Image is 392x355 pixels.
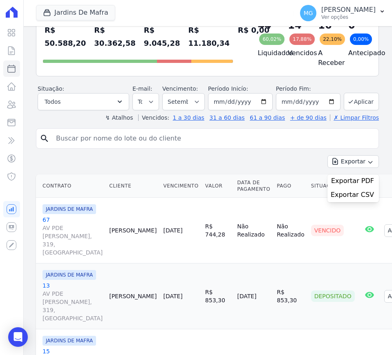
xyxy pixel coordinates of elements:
h4: A Receber [318,48,335,68]
span: AV PDE [PERSON_NAME], 319, [GEOGRAPHIC_DATA] [43,224,103,257]
a: 67AV PDE [PERSON_NAME], 319, [GEOGRAPHIC_DATA] [43,216,103,257]
td: [PERSON_NAME] [106,198,160,263]
a: 61 a 90 dias [250,114,285,121]
span: JARDINS DE MAFRA [43,270,96,280]
h4: Vencidos [288,48,305,58]
span: JARDINS DE MAFRA [43,336,96,346]
td: Não Realizado [273,198,307,263]
label: Vencimento: [162,85,198,92]
div: R$ 11.180,34 [188,24,230,50]
th: Contrato [36,174,106,198]
span: Todos [45,97,60,107]
span: Exportar PDF [331,177,374,185]
td: [PERSON_NAME] [106,263,160,329]
th: Vencimento [160,174,202,198]
label: Período Inicío: [208,85,248,92]
a: Exportar CSV [331,191,376,201]
div: 0,00% [350,33,372,45]
button: Jardins De Mafra [36,5,115,20]
td: R$ 853,30 [202,263,234,329]
div: R$ 50.588,20 [45,24,86,50]
h4: Liquidados [258,48,275,58]
label: Vencidos: [138,114,169,121]
div: 17,88% [289,33,315,45]
div: Depositado [311,290,355,302]
a: 31 a 60 dias [209,114,244,121]
button: Exportar [327,155,379,168]
a: Exportar PDF [331,177,376,187]
div: 22,10% [320,33,345,45]
button: Aplicar [344,93,379,110]
div: Open Intercom Messenger [8,327,28,347]
th: Data de Pagamento [234,174,273,198]
button: Todos [38,93,129,110]
a: + de 90 dias [290,114,327,121]
div: R$ 9.045,28 [144,24,180,50]
label: ↯ Atalhos [105,114,133,121]
input: Buscar por nome do lote ou do cliente [51,130,375,147]
td: Não Realizado [234,198,273,263]
span: Exportar CSV [331,191,374,199]
button: MG [PERSON_NAME] Ver opções [293,2,392,25]
label: E-mail: [132,85,152,92]
a: [DATE] [163,227,182,234]
div: 60,02% [259,33,284,45]
span: MG [304,10,313,16]
h4: Antecipado [348,48,365,58]
div: R$ 0,00 [238,24,278,37]
th: Pago [273,174,307,198]
th: Cliente [106,174,160,198]
td: [DATE] [234,263,273,329]
td: R$ 853,30 [273,263,307,329]
td: R$ 744,28 [202,198,234,263]
a: 1 a 30 dias [173,114,204,121]
div: R$ 30.362,58 [94,24,135,50]
span: AV PDE [PERSON_NAME], 319, [GEOGRAPHIC_DATA] [43,290,103,322]
span: JARDINS DE MAFRA [43,204,96,214]
a: 13AV PDE [PERSON_NAME], 319, [GEOGRAPHIC_DATA] [43,281,103,322]
p: [PERSON_NAME] [321,6,376,14]
a: [DATE] [163,293,182,299]
label: Período Fim: [276,85,340,93]
i: search [40,134,49,143]
a: ✗ Limpar Filtros [330,114,379,121]
div: Vencido [311,225,344,236]
label: Situação: [38,85,64,92]
th: Valor [202,174,234,198]
p: Ver opções [321,14,376,20]
th: Situação [308,174,358,198]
